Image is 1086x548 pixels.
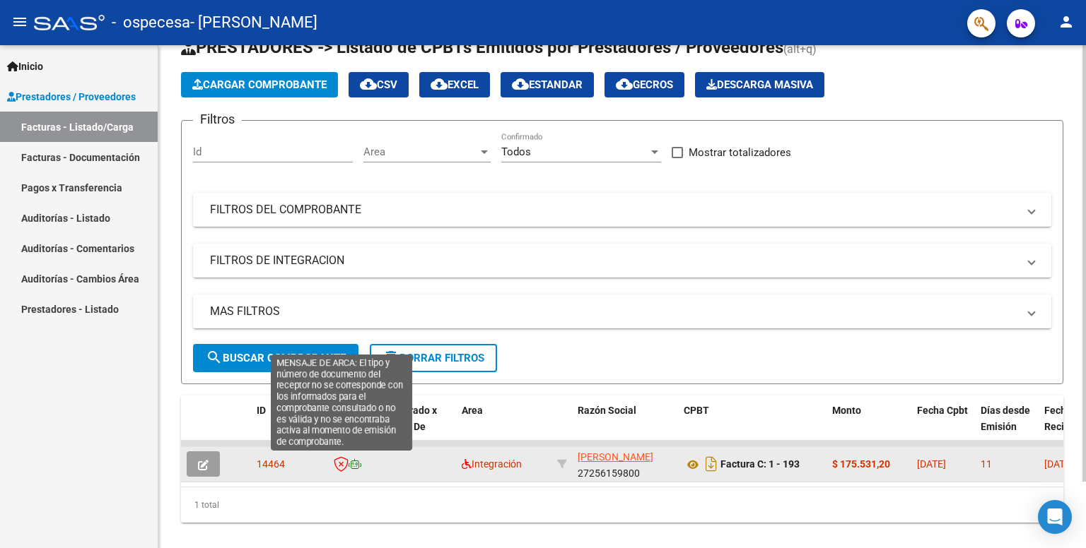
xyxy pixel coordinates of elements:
span: - ospecesa [112,7,190,38]
span: Cargar Comprobante [192,78,327,91]
button: Gecros [605,72,684,97]
span: Fecha Recibido [1044,405,1084,432]
button: CSV [349,72,409,97]
mat-icon: cloud_download [616,76,633,93]
span: Facturado x Orden De [384,405,437,432]
span: Prestadores / Proveedores [7,89,136,105]
datatable-header-cell: CAE [322,395,378,458]
h3: Filtros [193,109,242,129]
mat-icon: person [1058,13,1075,30]
div: 1 total [181,487,1063,523]
mat-panel-title: MAS FILTROS [210,304,1017,319]
mat-icon: delete [383,349,399,366]
datatable-header-cell: Monto [827,395,911,458]
mat-panel-title: FILTROS DEL COMPROBANTE [210,202,1017,218]
span: CPBT [684,405,709,416]
datatable-header-cell: Facturado x Orden De [378,395,456,458]
span: EXCEL [431,78,479,91]
span: ID [257,405,266,416]
span: Estandar [512,78,583,91]
datatable-header-cell: Razón Social [572,395,678,458]
button: Borrar Filtros [370,344,497,372]
span: [DATE] [917,458,946,470]
mat-icon: cloud_download [512,76,529,93]
strong: Factura C: 1 - 193 [720,459,800,470]
span: Fecha Cpbt [917,405,968,416]
mat-icon: cloud_download [360,76,377,93]
span: Monto [832,405,861,416]
span: Descarga Masiva [706,78,813,91]
datatable-header-cell: Días desde Emisión [975,395,1039,458]
span: Mostrar totalizadores [689,144,791,161]
datatable-header-cell: ID [251,395,322,458]
span: PRESTADORES -> Listado de CPBTs Emitidos por Prestadores / Proveedores [181,37,783,57]
span: Inicio [7,59,43,74]
mat-icon: search [206,349,223,366]
span: - [PERSON_NAME] [190,7,317,38]
i: Descargar documento [702,453,720,475]
span: CSV [360,78,397,91]
mat-expansion-panel-header: FILTROS DE INTEGRACION [193,244,1051,278]
mat-expansion-panel-header: MAS FILTROS [193,294,1051,328]
span: 14464 [257,458,285,470]
button: Descarga Masiva [695,72,824,97]
span: [PERSON_NAME] [578,451,653,463]
span: Area [363,145,478,158]
datatable-header-cell: Area [456,395,551,458]
button: EXCEL [419,72,490,97]
div: Open Intercom Messenger [1038,500,1072,534]
span: Razón Social [578,405,636,416]
span: Borrar Filtros [383,352,484,364]
mat-panel-title: FILTROS DE INTEGRACION [210,253,1017,268]
span: Buscar Comprobante [206,352,346,364]
span: 11 [981,458,992,470]
strong: $ 175.531,20 [832,458,890,470]
app-download-masive: Descarga masiva de comprobantes (adjuntos) [695,72,824,97]
span: Gecros [616,78,673,91]
button: Cargar Comprobante [181,72,338,97]
mat-icon: menu [11,13,28,30]
button: Estandar [501,72,594,97]
button: Buscar Comprobante [193,344,358,372]
span: Días desde Emisión [981,405,1030,432]
span: Todos [501,145,531,158]
span: CAE [327,405,346,416]
span: Integración [462,458,522,470]
datatable-header-cell: CPBT [678,395,827,458]
datatable-header-cell: Fecha Cpbt [911,395,975,458]
mat-icon: cloud_download [431,76,448,93]
span: Area [462,405,483,416]
mat-expansion-panel-header: FILTROS DEL COMPROBANTE [193,193,1051,227]
span: [DATE] [1044,458,1073,470]
div: 27256159800 [578,449,672,479]
span: (alt+q) [783,42,817,56]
